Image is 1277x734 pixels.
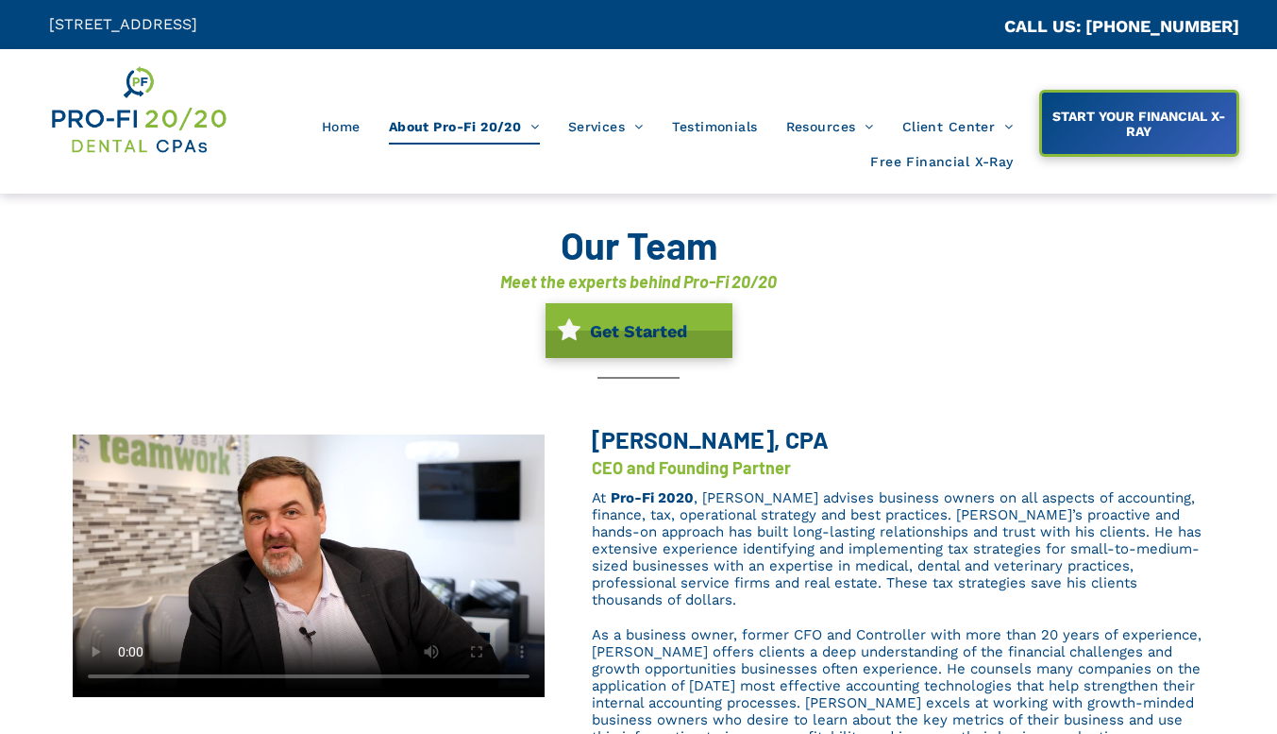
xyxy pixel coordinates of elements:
[1043,99,1234,148] span: START YOUR FINANCIAL X-RAY
[583,312,694,350] span: Get Started
[500,271,777,292] font: Meet the experts behind Pro-Fi 20/20
[888,109,1028,145] a: Client Center
[308,109,375,145] a: Home
[924,18,1004,36] span: CA::CALLC
[592,457,791,478] font: CEO and Founding Partner
[554,109,658,145] a: Services
[1004,16,1239,36] a: CALL US: [PHONE_NUMBER]
[592,425,829,453] span: [PERSON_NAME], CPA
[856,145,1027,180] a: Free Financial X-Ray
[546,303,732,358] a: Get Started
[611,489,694,506] a: Pro-Fi 2020
[561,222,717,267] font: Our Team
[49,63,227,157] img: Get Dental CPA Consulting, Bookkeeping, & Bank Loans
[772,109,888,145] a: Resources
[592,489,606,506] span: At
[375,109,554,145] a: About Pro-Fi 20/20
[658,109,772,145] a: Testimonials
[1039,90,1239,157] a: START YOUR FINANCIAL X-RAY
[49,15,197,33] span: [STREET_ADDRESS]
[592,489,1201,608] span: , [PERSON_NAME] advises business owners on all aspects of accounting, finance, tax, operational s...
